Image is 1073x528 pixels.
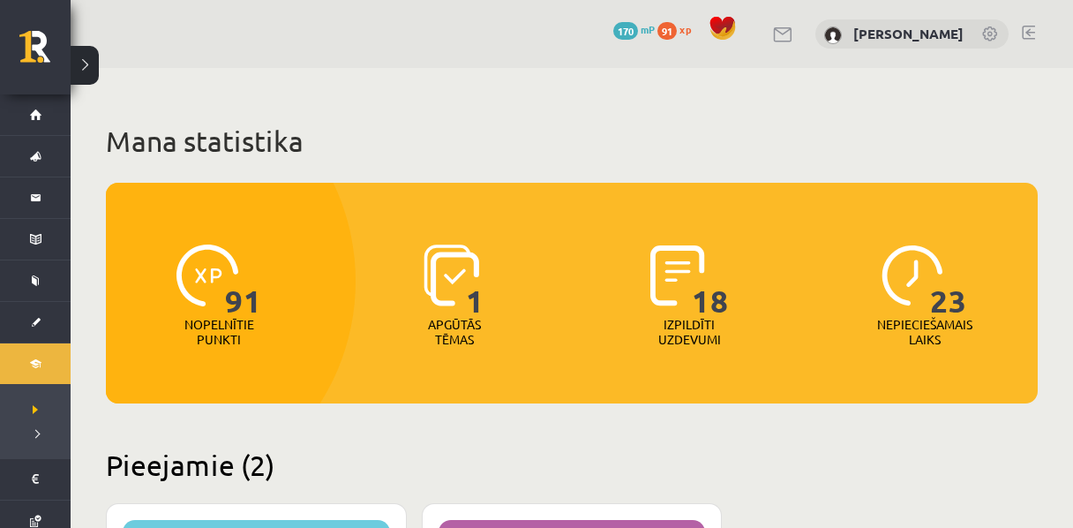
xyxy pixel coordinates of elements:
[641,22,655,36] span: mP
[853,25,964,42] a: [PERSON_NAME]
[184,317,254,347] p: Nopelnītie punkti
[692,245,729,317] span: 18
[176,245,238,306] img: icon-xp-0682a9bc20223a9ccc6f5883a126b849a74cddfe5390d2b41b4391c66f2066e7.svg
[424,245,479,306] img: icon-learned-topics-4a711ccc23c960034f471b6e78daf4a3bad4a20eaf4de84257b87e66633f6470.svg
[877,317,972,347] p: Nepieciešamais laiks
[655,317,724,347] p: Izpildīti uzdevumi
[106,448,1038,482] h2: Pieejamie (2)
[679,22,691,36] span: xp
[19,31,71,75] a: Rīgas 1. Tālmācības vidusskola
[420,317,489,347] p: Apgūtās tēmas
[824,26,842,44] img: Aleksandra Brakovska
[650,245,705,306] img: icon-completed-tasks-ad58ae20a441b2904462921112bc710f1caf180af7a3daa7317a5a94f2d26646.svg
[882,245,943,306] img: icon-clock-7be60019b62300814b6bd22b8e044499b485619524d84068768e800edab66f18.svg
[106,124,1038,159] h1: Mana statistika
[930,245,967,317] span: 23
[613,22,655,36] a: 170 mP
[225,245,262,317] span: 91
[657,22,677,40] span: 91
[466,245,484,317] span: 1
[613,22,638,40] span: 170
[657,22,700,36] a: 91 xp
